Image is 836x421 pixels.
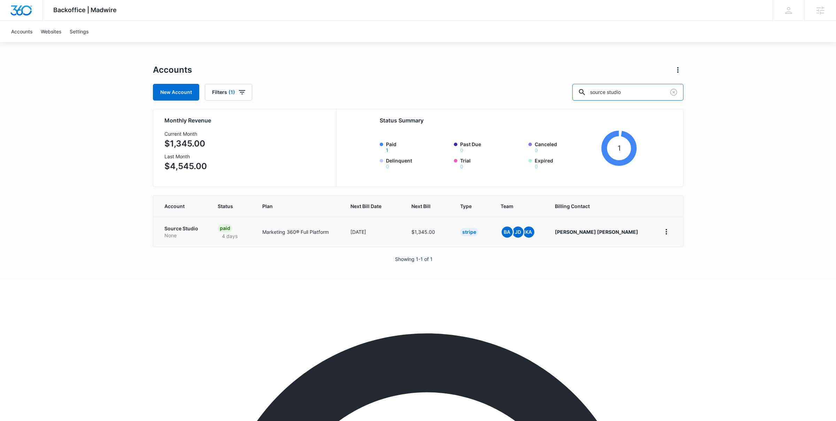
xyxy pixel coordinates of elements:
button: Actions [672,64,683,76]
span: KA [523,227,534,238]
h1: Accounts [153,65,192,75]
label: Canceled [535,141,599,153]
span: JD [512,227,524,238]
p: None [164,232,201,239]
h3: Current Month [164,130,207,137]
span: (1) [229,90,235,95]
span: Next Bill Date [350,202,385,210]
a: Settings [65,21,93,42]
span: Backoffice | Madwire [53,6,117,14]
td: [DATE] [342,217,403,247]
span: Status [218,202,235,210]
button: Clear [668,87,679,98]
button: Paid [386,148,388,153]
a: Websites [37,21,65,42]
h2: Status Summary [380,116,637,125]
button: home [661,226,672,237]
span: Team [501,202,528,210]
span: Type [460,202,474,210]
p: 4 days [218,232,242,240]
label: Paid [386,141,450,153]
div: Stripe [460,228,478,236]
tspan: 1 [618,144,621,152]
span: Account [164,202,191,210]
span: BA [502,227,513,238]
p: $1,345.00 [164,137,207,150]
a: New Account [153,84,199,101]
p: $4,545.00 [164,160,207,173]
h3: Last Month [164,153,207,160]
input: Search [572,84,683,101]
label: Past Due [460,141,524,153]
button: Filters(1) [205,84,252,101]
span: Billing Contact [555,202,644,210]
h2: Monthly Revenue [164,116,328,125]
td: $1,345.00 [403,217,451,247]
span: Plan [262,202,334,210]
a: Source StudioNone [164,225,201,239]
p: Marketing 360® Full Platform [262,228,334,236]
label: Expired [535,157,599,169]
a: Accounts [7,21,37,42]
div: Paid [218,224,232,232]
span: Next Bill [411,202,433,210]
strong: [PERSON_NAME] [PERSON_NAME] [555,229,638,235]
p: Source Studio [164,225,201,232]
label: Trial [460,157,524,169]
p: Showing 1-1 of 1 [395,255,433,263]
label: Delinquent [386,157,450,169]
